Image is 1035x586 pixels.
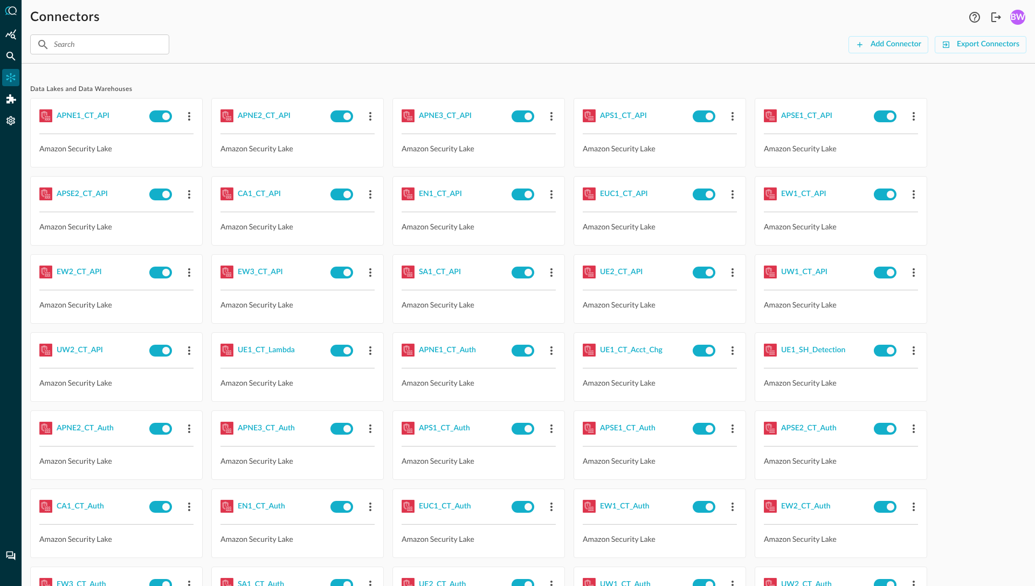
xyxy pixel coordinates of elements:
[600,109,647,123] div: APS1_CT_API
[220,377,375,388] p: Amazon Security Lake
[600,187,648,201] div: EUC1_CT_API
[402,187,415,200] img: AWSSecurityLake.svg
[764,500,777,513] img: AWSSecurityLake.svg
[39,221,194,232] p: Amazon Security Lake
[419,266,461,279] div: SA1_CT_API
[39,533,194,545] p: Amazon Security Lake
[220,533,375,545] p: Amazon Security Lake
[848,36,928,53] button: Add Connector
[57,263,102,281] button: EW2_CT_API
[220,266,233,278] img: AWSSecurityLake.svg
[764,221,918,232] p: Amazon Security Lake
[764,266,777,278] img: AWSSecurityLake.svg
[402,377,556,388] p: Amazon Security Lake
[57,109,109,123] div: APNE1_CT_API
[935,36,1026,53] button: Export Connectors
[764,455,918,466] p: Amazon Security Lake
[583,500,596,513] img: AWSSecurityLake.svg
[238,500,285,513] div: EN1_CT_Auth
[2,547,19,564] div: Chat
[583,109,596,122] img: AWSSecurityLake.svg
[57,420,114,437] button: APNE2_CT_Auth
[781,187,826,201] div: EW1_CT_API
[419,344,476,357] div: APNE1_CT_Auth
[39,109,52,122] img: AWSSecurityLake.svg
[2,112,19,129] div: Settings
[583,187,596,200] img: AWSSecurityLake.svg
[764,109,777,122] img: AWSSecurityLake.svg
[419,263,461,281] button: SA1_CT_API
[39,377,194,388] p: Amazon Security Lake
[2,47,19,65] div: Federated Search
[238,341,295,359] button: UE1_CT_Lambda
[781,498,831,515] button: EW2_CT_Auth
[871,38,921,51] div: Add Connector
[238,185,281,203] button: CA1_CT_API
[764,187,777,200] img: AWSSecurityLake.svg
[2,26,19,43] div: Summary Insights
[781,266,827,279] div: UW1_CT_API
[220,422,233,435] img: AWSSecurityLake.svg
[220,221,375,232] p: Amazon Security Lake
[238,344,295,357] div: UE1_CT_Lambda
[764,422,777,435] img: AWSSecurityLake.svg
[600,344,663,357] div: UE1_CT_Acct_Chg
[220,455,375,466] p: Amazon Security Lake
[583,143,737,154] p: Amazon Security Lake
[600,422,655,435] div: APSE1_CT_Auth
[781,420,837,437] button: APSE2_CT_Auth
[39,187,52,200] img: AWSSecurityLake.svg
[402,422,415,435] img: AWSSecurityLake.svg
[419,109,472,123] div: APNE3_CT_API
[238,109,291,123] div: APNE2_CT_API
[402,266,415,278] img: AWSSecurityLake.svg
[57,422,114,435] div: APNE2_CT_Auth
[600,498,650,515] button: EW1_CT_Auth
[583,266,596,278] img: AWSSecurityLake.svg
[600,107,647,124] button: APS1_CT_API
[238,263,283,281] button: EW3_CT_API
[30,85,1026,94] span: Data Lakes and Data Warehouses
[57,498,104,515] button: CA1_CT_Auth
[57,107,109,124] button: APNE1_CT_API
[966,9,983,26] button: Help
[600,263,643,281] button: UE2_CT_API
[57,500,104,513] div: CA1_CT_Auth
[238,187,281,201] div: CA1_CT_API
[220,299,375,310] p: Amazon Security Lake
[220,187,233,200] img: AWSSecurityLake.svg
[600,420,655,437] button: APSE1_CT_Auth
[54,34,144,54] input: Search
[220,500,233,513] img: AWSSecurityLake.svg
[988,9,1005,26] button: Logout
[583,422,596,435] img: AWSSecurityLake.svg
[781,109,832,123] div: APSE1_CT_API
[600,185,648,203] button: EUC1_CT_API
[57,187,108,201] div: APSE2_CT_API
[238,266,283,279] div: EW3_CT_API
[220,109,233,122] img: AWSSecurityLake.svg
[583,533,737,545] p: Amazon Security Lake
[39,422,52,435] img: AWSSecurityLake.svg
[402,455,556,466] p: Amazon Security Lake
[583,344,596,357] img: AWSSecurityLake.svg
[600,500,650,513] div: EW1_CT_Auth
[30,9,100,26] h1: Connectors
[39,455,194,466] p: Amazon Security Lake
[583,377,737,388] p: Amazon Security Lake
[402,344,415,357] img: AWSSecurityLake.svg
[2,69,19,86] div: Connectors
[238,422,295,435] div: APNE3_CT_Auth
[419,107,472,124] button: APNE3_CT_API
[39,500,52,513] img: AWSSecurityLake.svg
[583,299,737,310] p: Amazon Security Lake
[39,266,52,278] img: AWSSecurityLake.svg
[419,422,470,435] div: APS1_CT_Auth
[764,143,918,154] p: Amazon Security Lake
[600,266,643,279] div: UE2_CT_API
[419,498,471,515] button: EUC1_CT_Auth
[419,185,462,203] button: EN1_CT_API
[402,221,556,232] p: Amazon Security Lake
[402,533,556,545] p: Amazon Security Lake
[583,455,737,466] p: Amazon Security Lake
